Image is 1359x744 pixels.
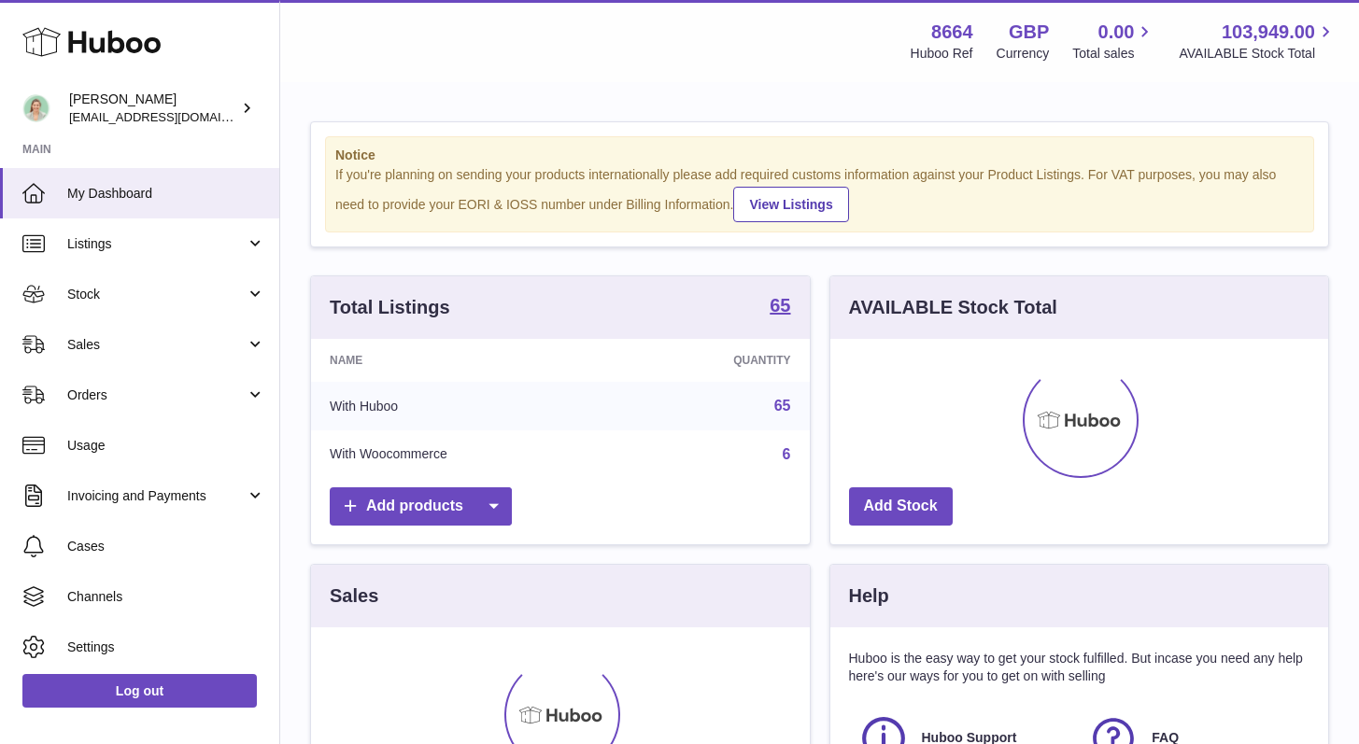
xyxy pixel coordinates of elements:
span: Invoicing and Payments [67,487,246,505]
th: Name [311,339,620,382]
a: Add products [330,487,512,526]
td: With Woocommerce [311,430,620,479]
h3: Total Listings [330,295,450,320]
a: View Listings [733,187,848,222]
th: Quantity [620,339,809,382]
span: Usage [67,437,265,455]
span: [EMAIL_ADDRESS][DOMAIN_NAME] [69,109,275,124]
a: 103,949.00 AVAILABLE Stock Total [1179,20,1337,63]
div: Huboo Ref [911,45,973,63]
p: Huboo is the easy way to get your stock fulfilled. But incase you need any help here's our ways f... [849,650,1310,685]
strong: 65 [770,296,790,315]
a: 65 [774,398,791,414]
span: Stock [67,286,246,303]
span: AVAILABLE Stock Total [1179,45,1337,63]
td: With Huboo [311,382,620,430]
div: Currency [997,45,1050,63]
h3: Sales [330,583,378,609]
span: 103,949.00 [1222,20,1315,45]
a: Add Stock [849,487,953,526]
span: My Dashboard [67,185,265,203]
span: 0.00 [1098,20,1135,45]
span: Settings [67,639,265,656]
span: Sales [67,336,246,354]
a: 0.00 Total sales [1072,20,1155,63]
span: Total sales [1072,45,1155,63]
a: 65 [770,296,790,318]
span: Channels [67,588,265,606]
a: Log out [22,674,257,708]
strong: GBP [1009,20,1049,45]
h3: Help [849,583,889,609]
strong: Notice [335,147,1304,164]
span: Listings [67,235,246,253]
strong: 8664 [931,20,973,45]
h3: AVAILABLE Stock Total [849,295,1057,320]
div: [PERSON_NAME] [69,91,237,126]
img: hello@thefacialcuppingexpert.com [22,94,50,122]
span: Cases [67,538,265,555]
span: Orders [67,386,246,404]
a: 6 [783,446,791,462]
div: If you're planning on sending your products internationally please add required customs informati... [335,166,1304,222]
